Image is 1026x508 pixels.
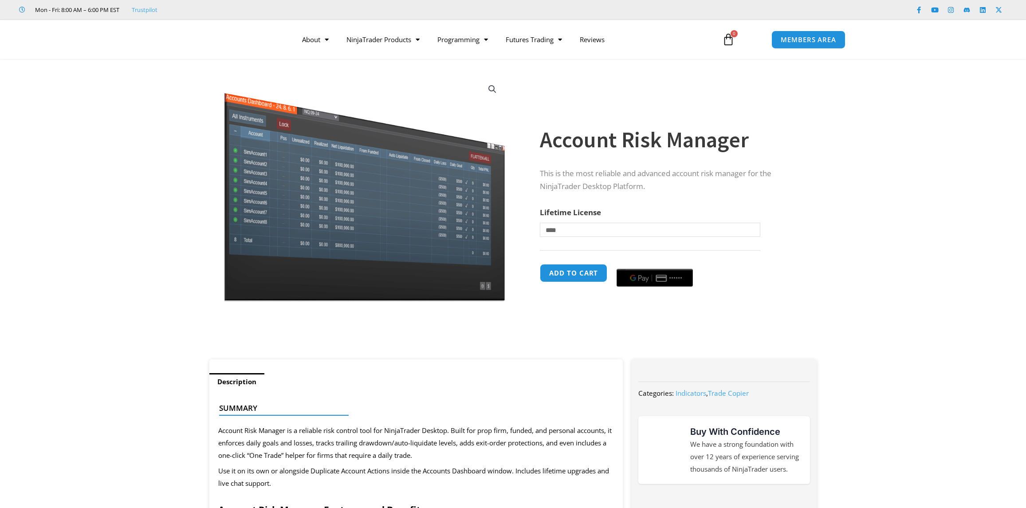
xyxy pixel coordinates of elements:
a: MEMBERS AREA [771,31,845,49]
iframe: Secure payment input frame [615,263,695,264]
a: Indicators [676,389,706,398]
button: Buy with GPay [617,269,693,287]
label: Lifetime License [540,207,601,217]
button: Add to cart [540,264,607,282]
span: Use it on its own or alongside Duplicate Account Actions inside the Accounts Dashboard window. In... [218,466,609,488]
a: Programming [428,29,497,50]
a: View full-screen image gallery [484,81,500,97]
a: 0 [709,27,748,52]
img: LogoAI | Affordable Indicators – NinjaTrader [181,24,276,55]
span: , [676,389,749,398]
span: Categories: [638,389,674,398]
a: NinjaTrader Products [338,29,428,50]
nav: Menu [293,29,712,50]
a: About [293,29,338,50]
img: mark thumbs good 43913 | Affordable Indicators – NinjaTrader [647,434,679,466]
p: This is the most reliable and advanced account risk manager for the NinjaTrader Desktop Platform. [540,167,799,193]
a: Description [209,373,264,390]
h3: Buy With Confidence [690,425,801,438]
text: •••••• [669,275,683,281]
span: Account Risk Manager is a reliable risk control tool for NinjaTrader Desktop. Built for prop firm... [218,426,612,460]
h4: Summary [219,404,606,413]
p: We have a strong foundation with over 12 years of experience serving thousands of NinjaTrader users. [690,438,801,476]
span: MEMBERS AREA [781,36,836,43]
span: 0 [731,30,738,37]
img: Screenshot 2024-08-26 15462845454 [222,75,507,302]
a: Trustpilot [132,4,157,15]
a: Trade Copier [708,389,749,398]
a: Futures Trading [497,29,571,50]
span: Mon - Fri: 8:00 AM – 6:00 PM EST [33,4,119,15]
h1: Account Risk Manager [540,124,799,155]
a: Clear options [540,241,554,248]
a: Reviews [571,29,613,50]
